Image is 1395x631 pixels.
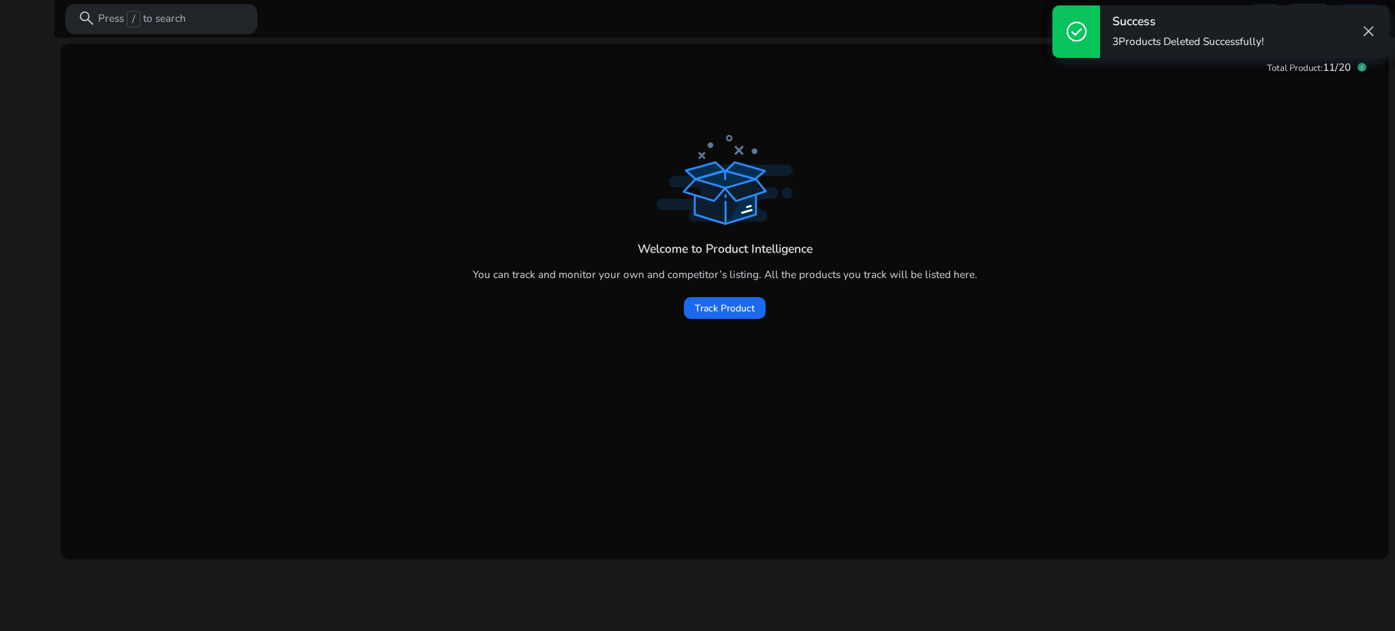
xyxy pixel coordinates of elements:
[1112,14,1264,29] h4: Success
[1112,34,1264,49] p: Products Deleted Successfully!
[1065,20,1088,44] span: check_circle
[1112,34,1118,48] span: 3
[1267,62,1323,74] span: Total Product:
[127,11,140,27] span: /
[78,10,95,27] span: search
[1323,60,1351,74] span: 11/20
[695,301,755,315] span: Track Product
[638,242,813,256] h4: Welcome to Product Intelligence
[657,135,793,225] img: track_product_dark.svg
[1360,22,1377,40] span: close
[98,11,186,27] p: Press to search
[473,266,977,282] p: You can track and monitor your own and competitor’s listing. All the products you track will be l...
